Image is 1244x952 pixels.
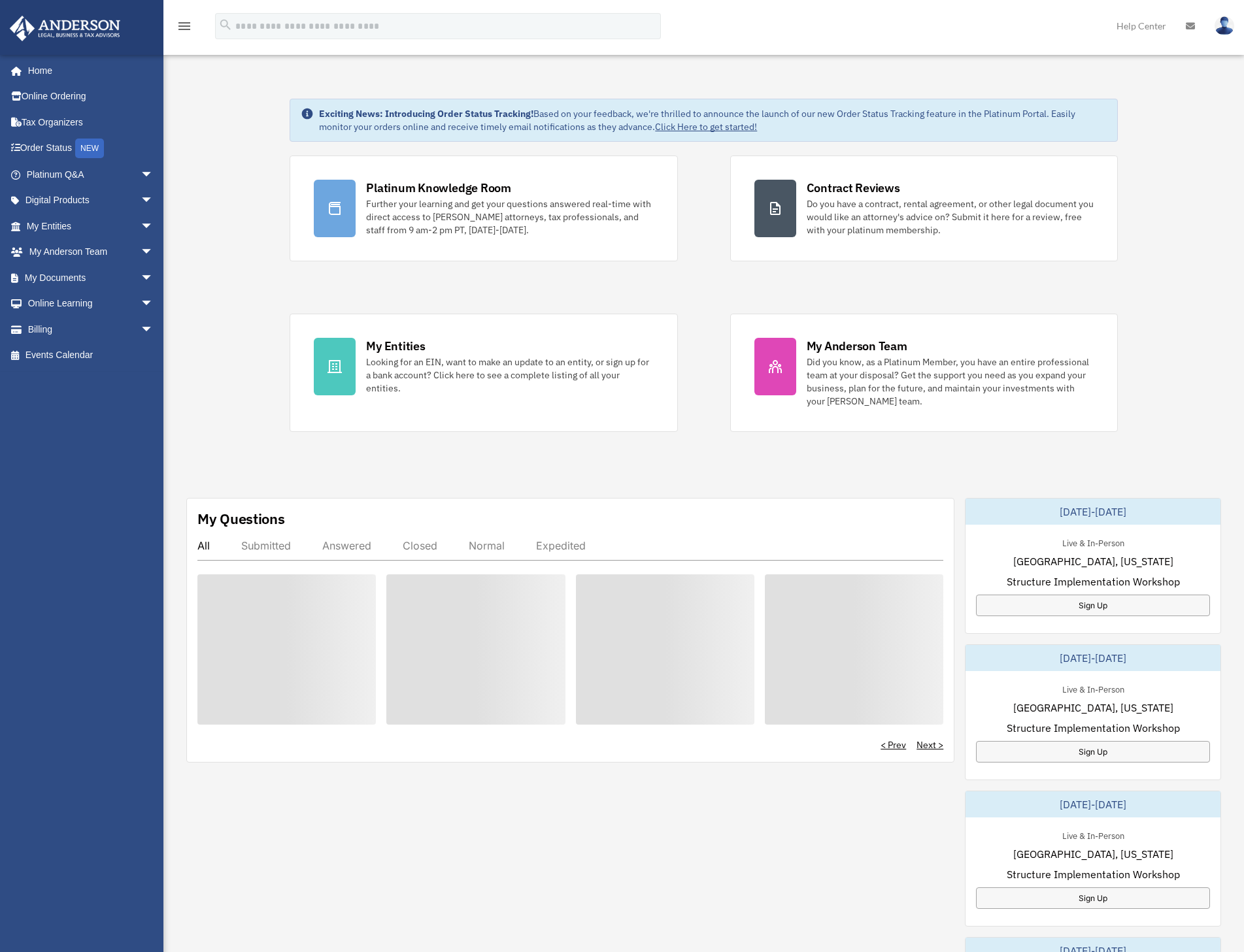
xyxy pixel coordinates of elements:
a: Online Learningarrow_drop_down [9,291,173,317]
div: Looking for an EIN, want to make an update to an entity, or sign up for a bank account? Click her... [366,355,653,395]
span: arrow_drop_down [141,188,167,214]
div: Contract Reviews [807,180,900,196]
div: Answered [322,539,371,552]
span: arrow_drop_down [141,265,167,291]
i: menu [177,18,192,34]
div: Further your learning and get your questions answered real-time with direct access to [PERSON_NAM... [366,197,653,237]
strong: Exciting News: Introducing Order Status Tracking! [319,108,533,120]
div: [DATE]-[DATE] [966,791,1220,817]
div: Live & In-Person [1052,681,1135,695]
span: Structure Implementation Workshop [1007,720,1180,736]
div: NEW [75,139,104,158]
a: My Anderson Team Did you know, as a Platinum Member, you have an entire professional team at your... [730,314,1118,432]
span: Structure Implementation Workshop [1007,574,1180,589]
a: My Entitiesarrow_drop_down [9,213,173,239]
a: Sign Up [976,595,1210,616]
a: Platinum Q&Aarrow_drop_down [9,161,173,188]
a: Online Ordering [9,84,173,110]
div: My Questions [197,509,285,529]
div: Submitted [241,539,291,552]
a: Sign Up [976,741,1210,763]
div: Live & In-Person [1052,828,1135,842]
a: menu [177,23,192,34]
img: User Pic [1215,16,1234,35]
span: arrow_drop_down [141,316,167,343]
div: Platinum Knowledge Room [366,180,511,196]
a: Events Calendar [9,342,173,369]
a: Contract Reviews Do you have a contract, rental agreement, or other legal document you would like... [730,156,1118,261]
div: All [197,539,210,552]
a: My Anderson Teamarrow_drop_down [9,239,173,265]
div: Based on your feedback, we're thrilled to announce the launch of our new Order Status Tracking fe... [319,107,1106,133]
span: arrow_drop_down [141,291,167,318]
a: Platinum Knowledge Room Further your learning and get your questions answered real-time with dire... [290,156,677,261]
span: arrow_drop_down [141,239,167,266]
div: My Entities [366,338,425,354]
div: Closed [403,539,437,552]
div: Do you have a contract, rental agreement, or other legal document you would like an attorney's ad... [807,197,1094,237]
a: My Entities Looking for an EIN, want to make an update to an entity, or sign up for a bank accoun... [290,314,677,432]
div: Normal [469,539,505,552]
a: Digital Productsarrow_drop_down [9,188,173,214]
span: [GEOGRAPHIC_DATA], [US_STATE] [1013,846,1173,862]
div: [DATE]-[DATE] [966,499,1220,525]
img: Anderson Advisors Platinum Portal [6,16,124,41]
a: Sign Up [976,887,1210,909]
div: [DATE]-[DATE] [966,645,1220,671]
div: My Anderson Team [807,338,907,354]
a: < Prev [881,738,906,751]
a: Home [9,57,167,84]
a: Click Here to get started! [655,121,757,133]
span: arrow_drop_down [141,213,167,240]
a: Billingarrow_drop_down [9,316,173,342]
span: [GEOGRAPHIC_DATA], [US_STATE] [1013,700,1173,715]
a: My Documentsarrow_drop_down [9,265,173,291]
div: Live & In-Person [1052,535,1135,549]
a: Order StatusNEW [9,135,173,162]
a: Tax Organizers [9,109,173,135]
div: Expedited [536,539,586,552]
i: search [218,18,233,32]
span: [GEOGRAPHIC_DATA], [US_STATE] [1013,553,1173,569]
a: Next > [916,738,943,751]
div: Did you know, as a Platinum Member, you have an entire professional team at your disposal? Get th... [807,355,1094,408]
span: arrow_drop_down [141,161,167,188]
span: Structure Implementation Workshop [1007,866,1180,882]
